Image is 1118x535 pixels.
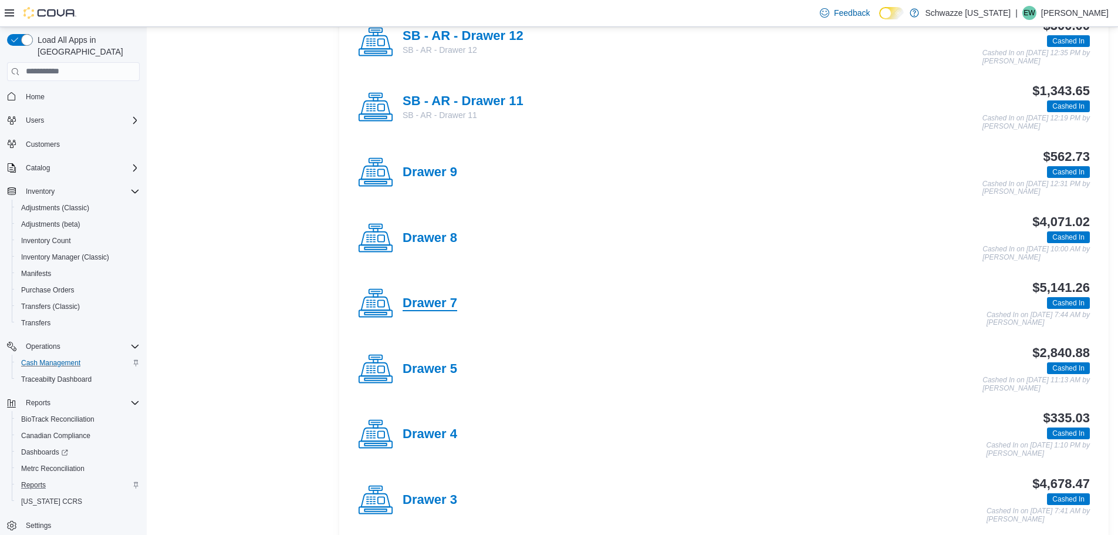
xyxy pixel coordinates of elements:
h4: Drawer 3 [403,493,457,508]
a: Transfers (Classic) [16,300,85,314]
span: BioTrack Reconciliation [21,415,94,424]
span: Manifests [21,269,51,278]
span: Catalog [21,161,140,175]
span: Inventory Manager (Classic) [16,250,140,264]
span: Reports [26,398,50,408]
a: Traceabilty Dashboard [16,372,96,386]
span: Dark Mode [879,19,880,20]
button: Users [21,113,49,127]
h3: $4,071.02 [1032,215,1090,229]
span: Cashed In [1052,363,1085,374]
span: Inventory Count [16,234,140,248]
input: Dark Mode [879,7,904,19]
button: Operations [2,338,144,355]
span: Traceabilty Dashboard [16,372,140,386]
p: Cashed In on [DATE] 12:31 PM by [PERSON_NAME] [982,180,1090,196]
span: Reports [21,480,46,490]
span: Inventory Count [21,236,71,245]
span: Cashed In [1047,297,1090,309]
a: Dashboards [12,444,144,460]
button: Users [2,112,144,129]
button: Customers [2,136,144,153]
span: Cash Management [21,358,80,368]
span: Home [26,92,45,102]
a: Adjustments (beta) [16,217,85,231]
button: Settings [2,517,144,534]
button: Adjustments (beta) [12,216,144,233]
h4: Drawer 7 [403,296,457,311]
button: Transfers [12,315,144,331]
span: Dashboards [16,445,140,459]
span: Manifests [16,267,140,281]
span: Cashed In [1052,232,1085,243]
button: [US_STATE] CCRS [12,493,144,510]
a: Home [21,90,49,104]
a: Inventory Manager (Classic) [16,250,114,264]
span: Purchase Orders [16,283,140,297]
p: Cashed In on [DATE] 11:13 AM by [PERSON_NAME] [982,376,1090,392]
button: Transfers (Classic) [12,298,144,315]
span: Adjustments (beta) [16,217,140,231]
button: Canadian Compliance [12,428,144,444]
span: BioTrack Reconciliation [16,412,140,426]
button: Reports [2,395,144,411]
span: Cashed In [1052,298,1085,308]
button: Reports [21,396,55,410]
span: Cashed In [1052,494,1085,504]
h4: SB - AR - Drawer 12 [403,29,523,44]
span: Cashed In [1052,428,1085,439]
span: Metrc Reconciliation [21,464,85,473]
span: Customers [26,140,60,149]
p: [PERSON_NAME] [1041,6,1109,20]
span: Cashed In [1047,35,1090,47]
span: Transfers (Classic) [16,300,140,314]
button: Manifests [12,265,144,282]
span: Cashed In [1047,100,1090,112]
h4: SB - AR - Drawer 11 [403,94,523,109]
span: Traceabilty Dashboard [21,375,92,384]
span: Users [21,113,140,127]
span: Transfers [16,316,140,330]
button: Purchase Orders [12,282,144,298]
button: Operations [21,339,65,354]
button: Inventory Count [12,233,144,249]
a: Inventory Count [16,234,76,248]
h3: $335.03 [1043,411,1090,425]
a: Customers [21,137,65,152]
span: Adjustments (beta) [21,220,80,229]
span: Cashed In [1047,362,1090,374]
a: Purchase Orders [16,283,79,297]
span: Inventory [21,184,140,198]
a: Reports [16,478,50,492]
a: Cash Management [16,356,85,370]
a: BioTrack Reconciliation [16,412,99,426]
p: | [1015,6,1018,20]
a: Canadian Compliance [16,429,95,443]
span: Metrc Reconciliation [16,462,140,476]
h3: $4,678.47 [1032,477,1090,491]
p: Cashed In on [DATE] 7:44 AM by [PERSON_NAME] [987,311,1090,327]
span: Cashed In [1047,428,1090,439]
span: Cashed In [1052,36,1085,46]
h4: Drawer 8 [403,231,457,246]
h3: $5,141.26 [1032,281,1090,295]
button: Inventory Manager (Classic) [12,249,144,265]
p: Cashed In on [DATE] 10:00 AM by [PERSON_NAME] [982,245,1090,261]
span: Cashed In [1052,167,1085,177]
span: Feedback [834,7,870,19]
span: Cashed In [1052,101,1085,112]
span: Transfers (Classic) [21,302,80,311]
button: Adjustments (Classic) [12,200,144,216]
span: Customers [21,137,140,152]
span: Cashed In [1047,166,1090,178]
span: Cash Management [16,356,140,370]
span: Operations [26,342,60,351]
span: Load All Apps in [GEOGRAPHIC_DATA] [33,34,140,58]
h4: Drawer 5 [403,362,457,377]
h3: $562.73 [1043,150,1090,164]
img: Cova [23,7,76,19]
div: Ehren Wood [1022,6,1036,20]
span: Cashed In [1047,231,1090,243]
a: Settings [21,519,56,533]
p: Cashed In on [DATE] 12:19 PM by [PERSON_NAME] [982,115,1090,130]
